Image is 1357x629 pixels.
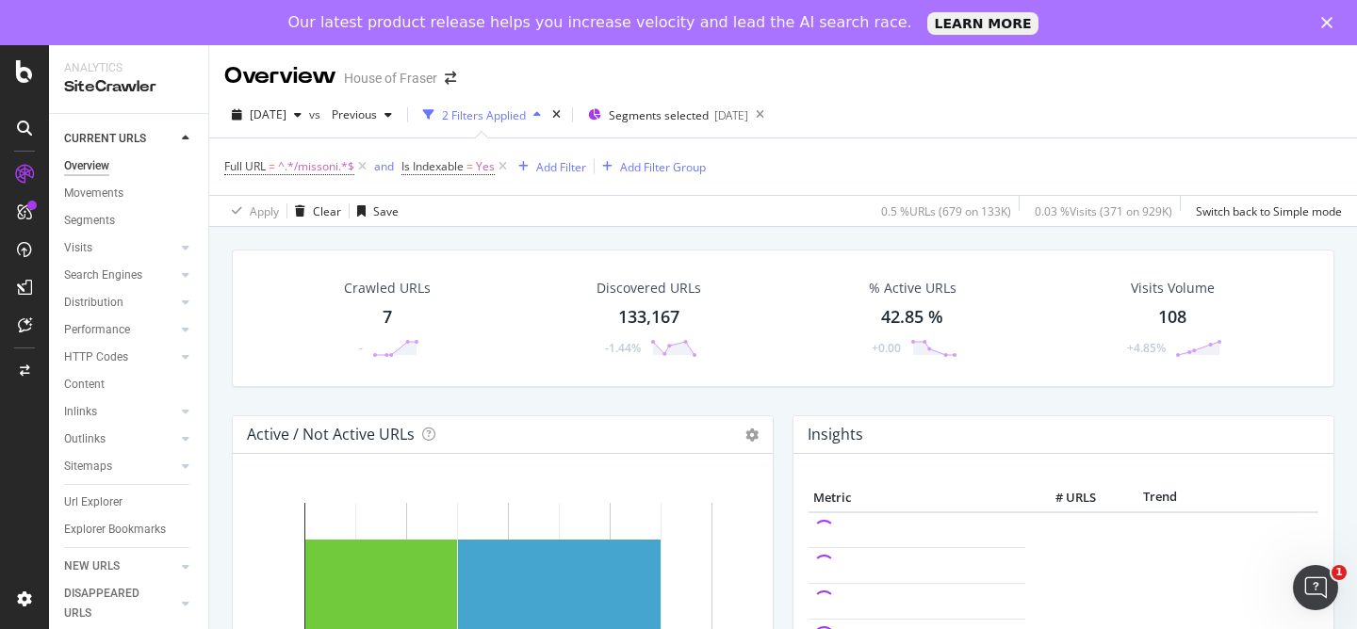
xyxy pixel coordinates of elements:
[64,211,115,231] div: Segments
[64,402,176,422] a: Inlinks
[64,520,195,540] a: Explorer Bookmarks
[809,484,1025,512] th: Metric
[872,340,901,356] div: +0.00
[580,100,748,130] button: Segments selected[DATE]
[605,340,641,356] div: -1.44%
[64,402,97,422] div: Inlinks
[64,375,195,395] a: Content
[64,293,176,313] a: Distribution
[374,157,394,175] button: and
[745,428,759,442] i: Options
[548,105,564,124] div: times
[64,293,123,313] div: Distribution
[64,429,176,449] a: Outlinks
[324,106,377,122] span: Previous
[64,457,176,476] a: Sitemaps
[64,266,176,285] a: Search Engines
[1101,484,1219,512] th: Trend
[250,106,286,122] span: 2025 Aug. 13th
[64,584,159,623] div: DISAPPEARED URLS
[64,347,128,367] div: HTTP Codes
[445,72,456,85] div: arrow-right-arrow-left
[416,100,548,130] button: 2 Filters Applied
[344,279,431,298] div: Crawled URLs
[1293,565,1338,610] iframe: Intercom live chat
[808,422,863,447] h4: Insights
[64,211,195,231] a: Segments
[64,584,176,623] a: DISAPPEARED URLS
[1196,203,1342,219] div: Switch back to Simple mode
[64,76,193,98] div: SiteCrawler
[350,196,399,226] button: Save
[373,203,399,219] div: Save
[224,60,336,92] div: Overview
[64,556,120,576] div: NEW URLS
[466,158,473,174] span: =
[618,305,679,330] div: 133,167
[64,266,142,285] div: Search Engines
[344,69,437,88] div: House of Fraser
[247,422,415,447] h4: Active / Not Active URLs
[64,556,176,576] a: NEW URLS
[64,520,166,540] div: Explorer Bookmarks
[714,107,748,123] div: [DATE]
[250,203,279,219] div: Apply
[881,305,943,330] div: 42.85 %
[383,305,392,330] div: 7
[64,184,123,203] div: Movements
[64,320,176,340] a: Performance
[64,320,130,340] div: Performance
[1025,484,1101,512] th: # URLS
[313,203,341,219] div: Clear
[1158,305,1186,330] div: 108
[269,158,275,174] span: =
[224,100,309,130] button: [DATE]
[1332,565,1347,580] span: 1
[64,129,176,149] a: CURRENT URLS
[1035,203,1172,219] div: 0.03 % Visits ( 371 on 929K )
[609,107,709,123] span: Segments selected
[64,156,109,176] div: Overview
[278,153,354,180] span: ^.*/missoni.*$
[64,60,193,76] div: Analytics
[1321,17,1340,28] div: Close
[309,106,324,122] span: vs
[64,238,92,258] div: Visits
[288,13,912,32] div: Our latest product release helps you increase velocity and lead the AI search race.
[64,238,176,258] a: Visits
[1131,279,1215,298] div: Visits Volume
[64,492,123,512] div: Url Explorer
[64,375,105,395] div: Content
[536,159,586,175] div: Add Filter
[64,429,106,449] div: Outlinks
[374,158,394,174] div: and
[511,155,586,178] button: Add Filter
[927,12,1039,35] a: LEARN MORE
[359,340,363,356] div: -
[64,457,112,476] div: Sitemaps
[1127,340,1166,356] div: +4.85%
[620,159,706,175] div: Add Filter Group
[64,492,195,512] a: Url Explorer
[869,279,956,298] div: % Active URLs
[324,100,400,130] button: Previous
[442,107,526,123] div: 2 Filters Applied
[401,158,464,174] span: Is Indexable
[64,184,195,203] a: Movements
[224,158,266,174] span: Full URL
[64,347,176,367] a: HTTP Codes
[64,129,146,149] div: CURRENT URLS
[224,196,279,226] button: Apply
[476,153,495,180] span: Yes
[595,155,706,178] button: Add Filter Group
[64,156,195,176] a: Overview
[881,203,1011,219] div: 0.5 % URLs ( 679 on 133K )
[1188,196,1342,226] button: Switch back to Simple mode
[287,196,341,226] button: Clear
[597,279,701,298] div: Discovered URLs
